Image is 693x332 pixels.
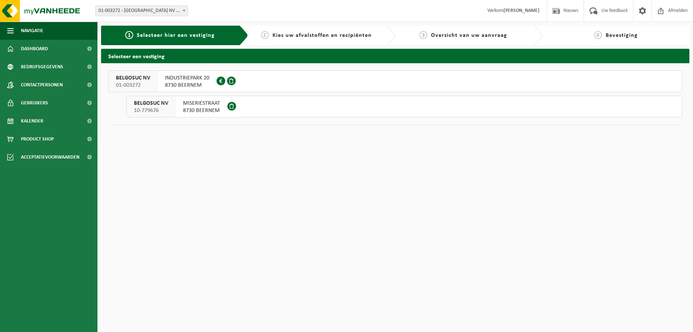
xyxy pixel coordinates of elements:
span: MISERIESTRAAT [183,100,220,107]
h2: Selecteer een vestiging [101,49,689,63]
span: BELGOSUC NV [134,100,168,107]
span: 3 [419,31,427,39]
span: Bevestiging [606,33,638,38]
span: 1 [125,31,133,39]
span: Dashboard [21,40,48,58]
strong: [PERSON_NAME] [504,8,540,13]
span: Overzicht van uw aanvraag [431,33,507,38]
span: Product Shop [21,130,54,148]
span: 8730 BEERNEM [165,82,209,89]
span: 01-003272 [116,82,150,89]
span: Bedrijfsgegevens [21,58,63,76]
span: Navigatie [21,22,43,40]
span: 10-779676 [134,107,168,114]
span: Kies uw afvalstoffen en recipiënten [273,33,372,38]
span: 01-003272 - BELGOSUC NV - BEERNEM [96,6,188,16]
span: Contactpersonen [21,76,63,94]
span: 2 [261,31,269,39]
button: BELGOSUC NV 10-779676 MISERIESTRAAT8730 BEERNEM [126,96,682,117]
span: 01-003272 - BELGOSUC NV - BEERNEM [95,5,188,16]
span: Selecteer hier een vestiging [137,33,215,38]
span: 8730 BEERNEM [183,107,220,114]
span: Acceptatievoorwaarden [21,148,79,166]
span: INDUSTRIEPARK 20 [165,74,209,82]
span: BELGOSUC NV [116,74,150,82]
span: Kalender [21,112,43,130]
span: 4 [594,31,602,39]
button: BELGOSUC NV 01-003272 INDUSTRIEPARK 208730 BEERNEM [108,70,682,92]
span: Gebruikers [21,94,48,112]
